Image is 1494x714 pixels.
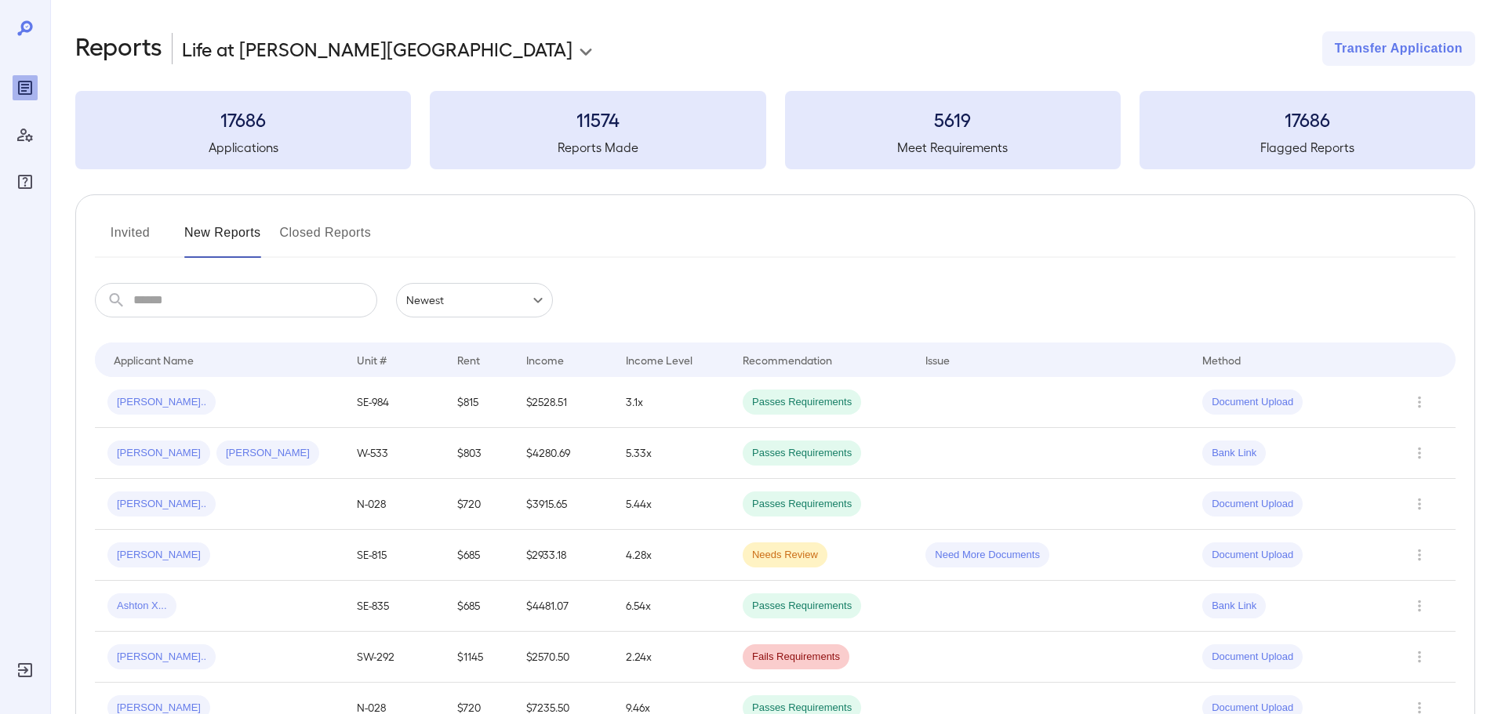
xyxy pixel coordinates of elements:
span: Need More Documents [925,548,1049,563]
td: 3.1x [613,377,730,428]
h3: 5619 [785,107,1121,132]
button: Transfer Application [1322,31,1475,66]
div: Rent [457,350,482,369]
h3: 17686 [1140,107,1475,132]
td: 2.24x [613,632,730,683]
summary: 17686Applications11574Reports Made5619Meet Requirements17686Flagged Reports [75,91,1475,169]
div: Unit # [357,350,387,369]
span: Fails Requirements [743,650,849,665]
td: SE-835 [344,581,444,632]
div: Issue [925,350,951,369]
td: W-533 [344,428,444,479]
h5: Flagged Reports [1140,138,1475,157]
button: Row Actions [1407,644,1432,669]
span: Document Upload [1202,395,1303,410]
span: Document Upload [1202,497,1303,512]
div: Recommendation [743,350,832,369]
td: SE-815 [344,530,444,581]
td: $4481.07 [514,581,613,632]
span: Document Upload [1202,650,1303,665]
h5: Meet Requirements [785,138,1121,157]
td: $4280.69 [514,428,613,479]
span: [PERSON_NAME].. [107,650,216,665]
span: Passes Requirements [743,497,861,512]
td: $3915.65 [514,479,613,530]
div: Income Level [626,350,692,369]
span: Passes Requirements [743,446,861,461]
span: [PERSON_NAME].. [107,497,216,512]
td: 6.54x [613,581,730,632]
td: SW-292 [344,632,444,683]
span: Needs Review [743,548,827,563]
h5: Applications [75,138,411,157]
button: New Reports [184,220,261,258]
td: N-028 [344,479,444,530]
span: [PERSON_NAME].. [107,395,216,410]
p: Life at [PERSON_NAME][GEOGRAPHIC_DATA] [182,36,573,61]
div: Applicant Name [114,350,194,369]
button: Row Actions [1407,440,1432,466]
button: Row Actions [1407,491,1432,516]
td: 5.33x [613,428,730,479]
td: $720 [445,479,514,530]
td: $2528.51 [514,377,613,428]
td: 5.44x [613,479,730,530]
button: Row Actions [1407,390,1432,415]
td: $685 [445,581,514,632]
button: Closed Reports [280,220,372,258]
h2: Reports [75,31,162,66]
td: $2933.18 [514,530,613,581]
td: $1145 [445,632,514,683]
h3: 17686 [75,107,411,132]
span: Bank Link [1202,446,1266,461]
div: FAQ [13,169,38,194]
div: Newest [396,283,553,317]
td: $2570.50 [514,632,613,683]
div: Manage Users [13,122,38,147]
button: Row Actions [1407,542,1432,567]
span: Document Upload [1202,548,1303,563]
div: Reports [13,75,38,100]
div: Method [1202,350,1241,369]
span: [PERSON_NAME] [107,548,210,563]
span: [PERSON_NAME] [216,446,319,461]
button: Invited [95,220,165,258]
h5: Reports Made [430,138,765,157]
button: Row Actions [1407,593,1432,618]
div: Income [526,350,564,369]
td: $815 [445,377,514,428]
span: Passes Requirements [743,395,861,410]
div: Log Out [13,658,38,683]
td: 4.28x [613,530,730,581]
span: [PERSON_NAME] [107,446,210,461]
span: Ashton X... [107,599,176,614]
td: SE-984 [344,377,444,428]
h3: 11574 [430,107,765,132]
td: $803 [445,428,514,479]
td: $685 [445,530,514,581]
span: Passes Requirements [743,599,861,614]
span: Bank Link [1202,599,1266,614]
